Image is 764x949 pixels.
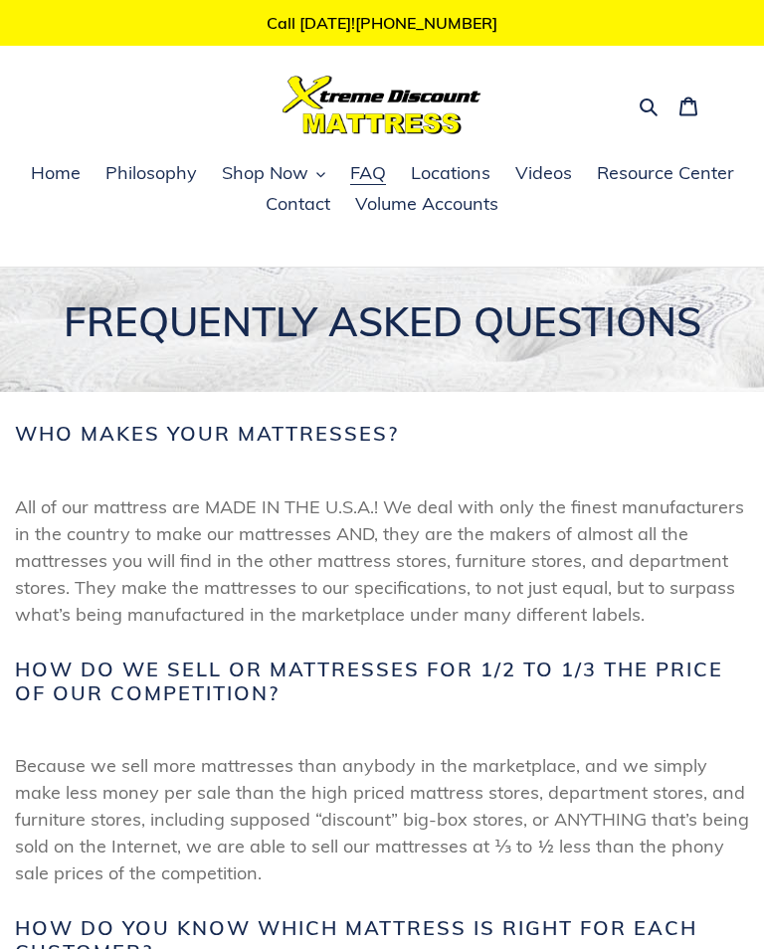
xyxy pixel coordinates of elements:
[411,161,490,185] span: Locations
[350,161,386,185] span: FAQ
[64,297,701,345] span: FREQUENTLY ASKED QUESTIONS
[355,13,497,33] a: [PHONE_NUMBER]
[15,658,749,705] span: How do we sell or mattresses for 1/2 to 1/3 the price of our competition?
[21,159,91,189] a: Home
[31,161,81,185] span: Home
[345,190,508,220] a: Volume Accounts
[401,159,500,189] a: Locations
[587,159,744,189] a: Resource Center
[212,159,335,189] button: Shop Now
[15,752,749,886] span: Because we sell more mattresses than anybody in the marketplace, and we simply make less money pe...
[222,161,308,185] span: Shop Now
[15,422,399,446] span: Who makes your mattresses?
[355,192,498,216] span: Volume Accounts
[515,161,572,185] span: Videos
[266,192,330,216] span: Contact
[597,161,734,185] span: Resource Center
[105,161,197,185] span: Philosophy
[256,190,340,220] a: Contact
[283,76,481,134] img: Xtreme Discount Mattress
[15,493,749,628] span: All of our mattress are MADE IN THE U.S.A.! We deal with only the finest manufacturers in the cou...
[95,159,207,189] a: Philosophy
[340,159,396,189] a: FAQ
[505,159,582,189] a: Videos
